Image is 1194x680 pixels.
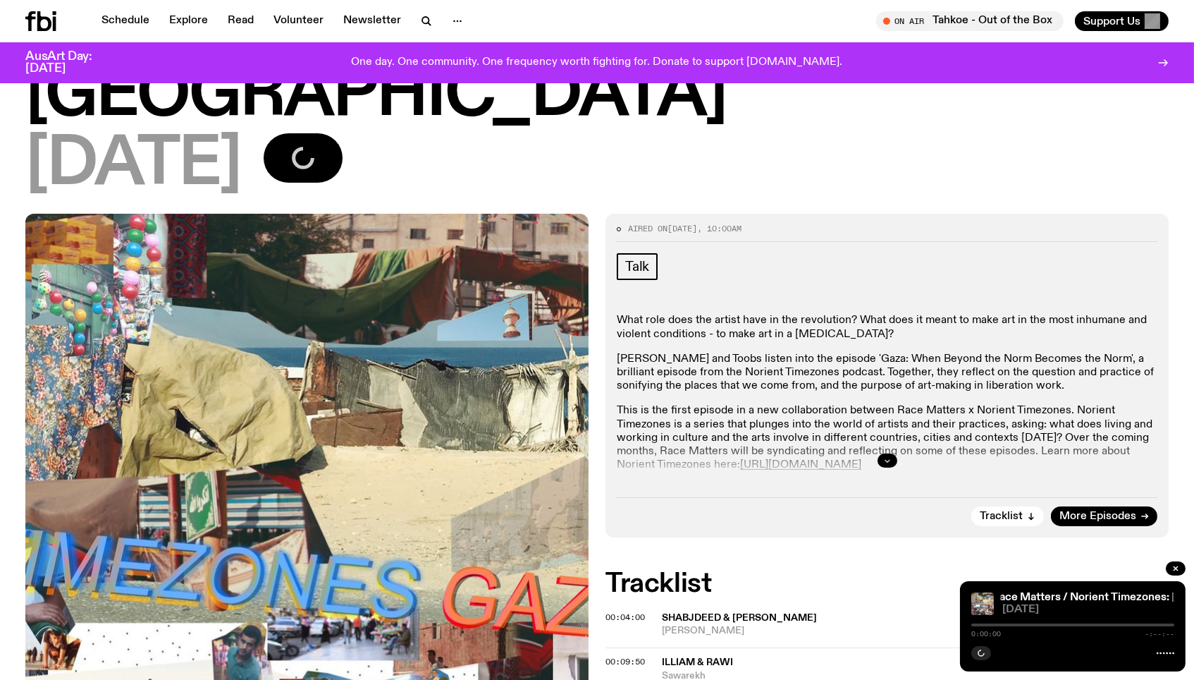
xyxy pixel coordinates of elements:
[265,11,332,31] a: Volunteer
[697,223,741,234] span: , 10:00am
[667,223,697,234] span: [DATE]
[93,11,158,31] a: Schedule
[971,506,1044,526] button: Tracklist
[335,11,410,31] a: Newsletter
[617,253,658,280] a: Talk
[161,11,216,31] a: Explore
[605,658,645,666] button: 00:09:50
[617,314,1157,341] p: What role does the artist have in the revolution? What does it meant to make art in the most inhu...
[1083,15,1140,28] span: Support Us
[980,511,1023,522] span: Tracklist
[605,656,645,667] span: 00:09:50
[25,51,116,75] h3: AusArt Day: [DATE]
[628,223,667,234] span: Aired on
[1002,605,1174,615] span: [DATE]
[1075,11,1169,31] button: Support Us
[662,657,733,667] span: Illiam & Rawi
[1145,631,1174,638] span: -:--:--
[605,612,645,623] span: 00:04:00
[625,259,649,274] span: Talk
[219,11,262,31] a: Read
[876,11,1064,31] button: On AirTahkoe - Out of the Box
[352,56,843,69] p: One day. One community. One frequency worth fighting for. Donate to support [DOMAIN_NAME].
[1059,511,1136,522] span: More Episodes
[605,571,1169,597] h2: Tracklist
[617,404,1157,472] p: This is the first episode in a new collaboration between Race Matters x Norient Timezones. Norien...
[605,614,645,621] button: 00:04:00
[662,624,1169,638] span: [PERSON_NAME]
[662,613,817,623] span: Shabjdeed & [PERSON_NAME]
[25,1,1169,128] h1: Race Matters / Norient Timezones: [GEOGRAPHIC_DATA]
[25,133,241,197] span: [DATE]
[1051,506,1157,526] a: More Episodes
[971,631,1001,638] span: 0:00:00
[617,353,1157,394] p: [PERSON_NAME] and Toobs listen into the episode 'Gaza: When Beyond the Norm Becomes the Norm', a ...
